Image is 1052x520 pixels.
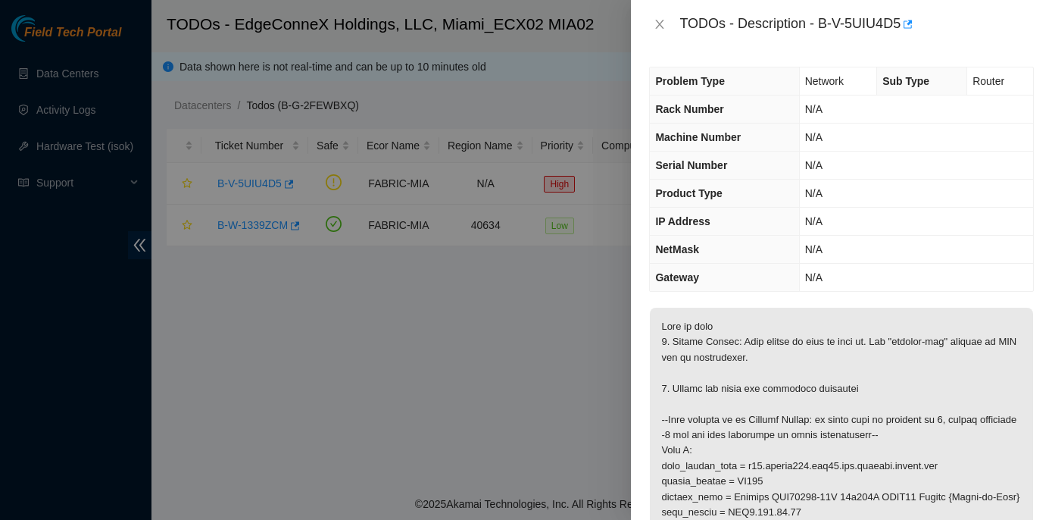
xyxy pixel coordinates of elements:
[805,103,823,115] span: N/A
[655,271,699,283] span: Gateway
[655,103,723,115] span: Rack Number
[805,215,823,227] span: N/A
[649,17,670,32] button: Close
[805,159,823,171] span: N/A
[805,243,823,255] span: N/A
[655,131,741,143] span: Machine Number
[655,159,727,171] span: Serial Number
[655,215,710,227] span: IP Address
[805,75,844,87] span: Network
[882,75,929,87] span: Sub Type
[655,243,699,255] span: NetMask
[679,12,1034,36] div: TODOs - Description - B-V-5UIU4D5
[972,75,1004,87] span: Router
[654,18,666,30] span: close
[655,187,722,199] span: Product Type
[805,271,823,283] span: N/A
[655,75,725,87] span: Problem Type
[805,187,823,199] span: N/A
[805,131,823,143] span: N/A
